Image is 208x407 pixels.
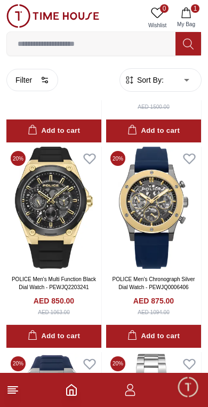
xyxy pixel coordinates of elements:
a: Home [65,384,78,396]
button: Sort By: [124,75,164,85]
button: Add to cart [6,325,101,348]
h4: AED 875.00 [133,296,174,306]
button: Filter [6,69,58,91]
span: 20 % [110,151,125,166]
button: 1My Bag [171,4,202,31]
div: Add to cart [28,330,80,342]
a: 0Wishlist [144,4,171,31]
button: Add to cart [6,119,101,142]
img: POLICE Men's Chronograph Silver Dial Watch - PEWJQ0006406 [106,147,201,269]
h4: AED 850.00 [34,296,74,306]
span: 20 % [11,151,26,166]
span: My Bag [173,20,199,28]
a: POLICE Men's Chronograph Silver Dial Watch - PEWJQ0006406 [113,276,195,290]
div: AED 1500.00 [138,103,170,111]
span: Sort By: [135,75,164,85]
div: AED 1063.00 [38,308,70,316]
span: 20 % [11,356,26,371]
button: Add to cart [106,119,201,142]
div: Add to cart [127,330,180,342]
div: AED 1094.00 [138,308,170,316]
span: 1 [191,4,199,13]
img: ... [6,4,99,28]
div: Add to cart [127,125,180,137]
span: Wishlist [144,21,171,29]
span: 20 % [110,356,125,371]
span: 0 [160,4,169,13]
button: Add to cart [106,325,201,348]
img: POLICE Men's Multi Function Black Dial Watch - PEWJQ2203241 [6,147,101,269]
div: Chat Widget [177,376,200,399]
div: Add to cart [28,125,80,137]
a: POLICE Men's Multi Function Black Dial Watch - PEWJQ2203241 [12,276,96,290]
